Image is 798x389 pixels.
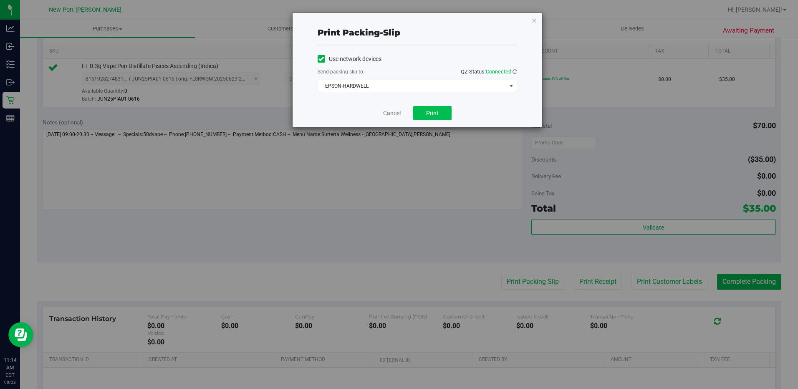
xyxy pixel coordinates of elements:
[486,68,511,75] span: Connected
[318,55,381,63] label: Use network devices
[383,109,401,118] a: Cancel
[318,80,506,92] span: EPSON-HARDWELL
[318,28,400,38] span: Print packing-slip
[461,68,517,75] span: QZ Status:
[426,110,439,116] span: Print
[8,322,33,347] iframe: Resource center
[318,68,364,76] label: Send packing-slip to:
[413,106,452,120] button: Print
[506,80,516,92] span: select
